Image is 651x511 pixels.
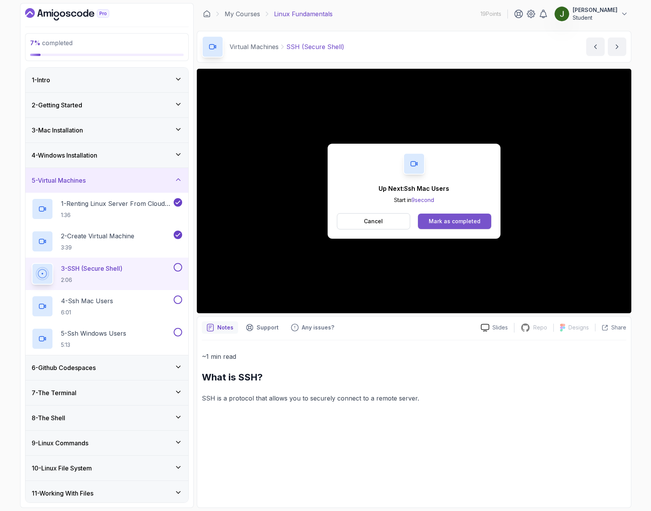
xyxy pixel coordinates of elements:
h3: 11 - Working With Files [32,489,93,498]
button: Support button [241,321,283,334]
button: 4-Windows Installation [25,143,188,168]
button: user profile image[PERSON_NAME]Student [554,6,628,22]
p: SSH (Secure Shell) [286,42,344,51]
button: 6-Github Codespaces [25,355,188,380]
p: 4 - Ssh Mac Users [61,296,113,306]
span: 7 % [30,39,41,47]
a: Dashboard [203,10,211,18]
button: 2-Getting Started [25,93,188,117]
p: Repo [533,324,547,331]
p: [PERSON_NAME] [573,6,617,14]
p: 19 Points [480,10,501,18]
button: 8-The Shell [25,406,188,430]
p: Up Next: Ssh Mac Users [379,184,449,193]
p: Any issues? [302,324,334,331]
p: SSH is a protocol that allows you to securely connect to a remote server. [202,393,626,404]
h3: 5 - Virtual Machines [32,176,86,185]
p: 2:06 [61,276,122,284]
p: 5:13 [61,341,126,349]
p: Linux Fundamentals [274,9,333,19]
img: user profile image [555,7,569,21]
button: 5-Virtual Machines [25,168,188,193]
button: notes button [202,321,238,334]
h2: What is SSH? [202,371,626,384]
h3: 10 - Linux File System [32,463,92,473]
h3: 4 - Windows Installation [32,151,97,160]
p: 3 - SSH (Secure Shell) [61,264,122,273]
p: Student [573,14,617,22]
p: Share [611,324,626,331]
h3: 9 - Linux Commands [32,438,88,448]
button: 7-The Terminal [25,380,188,405]
p: 1:36 [61,211,172,219]
h3: 8 - The Shell [32,413,65,423]
h3: 1 - Intro [32,75,50,85]
p: 5 - Ssh Windows Users [61,329,126,338]
p: Cancel [364,217,383,225]
button: 11-Working With Files [25,481,188,506]
button: Mark as completed [418,214,491,229]
button: 5-Ssh Windows Users5:13 [32,328,182,350]
p: Slides [492,324,508,331]
h3: 7 - The Terminal [32,388,76,397]
p: Support [257,324,279,331]
button: 1-Renting Linux Server From Cloud Providers1:36 [32,198,182,220]
p: 3:39 [61,244,134,251]
button: 3-Mac Installation [25,118,188,143]
p: 6:01 [61,309,113,316]
a: Slides [475,324,514,332]
span: 9 second [411,197,434,203]
div: Mark as completed [429,217,480,225]
p: Designs [568,324,589,331]
h3: 3 - Mac Installation [32,126,83,135]
button: 1-Intro [25,68,188,92]
button: next content [608,37,626,56]
p: 2 - Create Virtual Machine [61,231,134,241]
p: Start in [379,196,449,204]
button: 3-SSH (Secure Shell)2:06 [32,263,182,285]
h3: 6 - Github Codespaces [32,363,96,372]
a: My Courses [225,9,260,19]
span: completed [30,39,73,47]
p: ~1 min read [202,351,626,362]
h3: 2 - Getting Started [32,100,82,110]
p: Virtual Machines [230,42,279,51]
button: Feedback button [286,321,339,334]
a: Dashboard [25,8,127,20]
p: Notes [217,324,233,331]
button: 9-Linux Commands [25,431,188,455]
button: 10-Linux File System [25,456,188,480]
button: 2-Create Virtual Machine3:39 [32,231,182,252]
p: 1 - Renting Linux Server From Cloud Providers [61,199,172,208]
button: Cancel [337,213,411,229]
button: Share [595,324,626,331]
button: previous content [586,37,605,56]
button: 4-Ssh Mac Users6:01 [32,295,182,317]
iframe: 3 - SSH [197,69,631,313]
